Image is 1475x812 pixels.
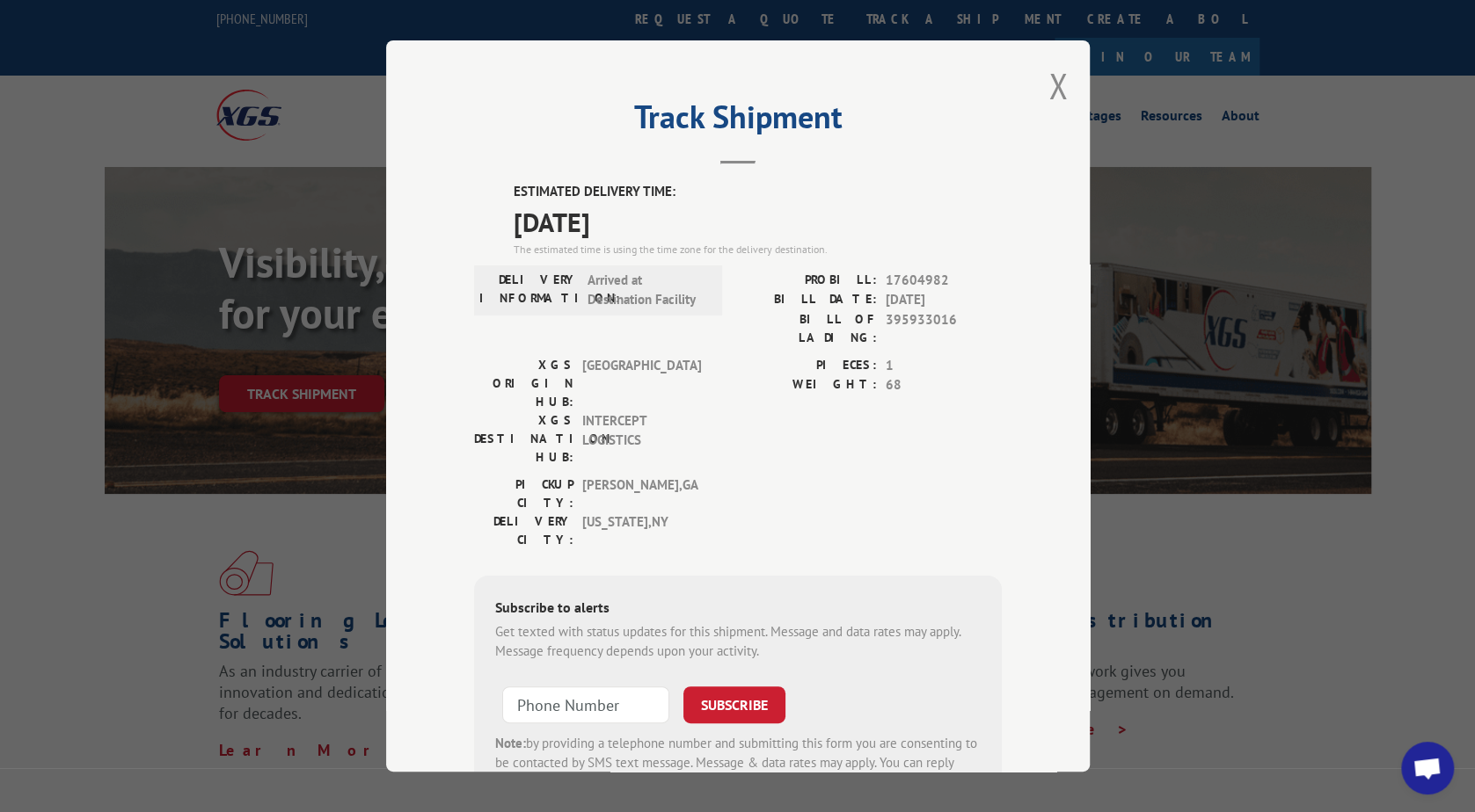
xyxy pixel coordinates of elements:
[588,271,706,310] span: Arrived at Destination Facility
[495,597,981,622] div: Subscribe to alerts
[738,310,877,347] label: BILL OF LADING:
[502,686,669,723] input: Phone Number
[474,411,573,467] label: XGS DESTINATION HUB:
[683,686,785,723] button: SUBSCRIBE
[886,290,1002,310] span: [DATE]
[886,375,1002,395] span: 68
[886,310,1002,347] span: 395933016
[474,475,573,512] label: PICKUP CITY:
[1401,742,1454,794] div: Open chat
[738,271,877,291] label: PROBILL:
[474,356,573,411] label: XGS ORIGIN HUB:
[582,356,701,411] span: [GEOGRAPHIC_DATA]
[582,512,701,549] span: [US_STATE] , NY
[738,375,877,395] label: WEIGHT:
[738,290,877,310] label: BILL DATE:
[474,105,1002,138] h2: Track Shipment
[479,271,579,310] label: DELIVERY INFORMATION:
[514,242,1002,257] div: The estimated time is using the time zone for the delivery destination.
[514,202,1002,242] span: [DATE]
[514,182,1002,202] label: ESTIMATED DELIVERY TIME:
[1048,62,1068,109] button: Close modal
[495,734,981,794] div: by providing a telephone number and submitting this form you are consenting to be contacted by SM...
[495,622,981,662] div: Get texted with status updates for this shipment. Message and data rates may apply. Message frequ...
[582,411,701,467] span: INTERCEPT LOGISTICS
[886,356,1002,376] span: 1
[886,271,1002,291] span: 17604982
[495,735,526,751] strong: Note:
[474,512,573,549] label: DELIVERY CITY:
[582,475,701,512] span: [PERSON_NAME] , GA
[738,356,877,376] label: PIECES:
